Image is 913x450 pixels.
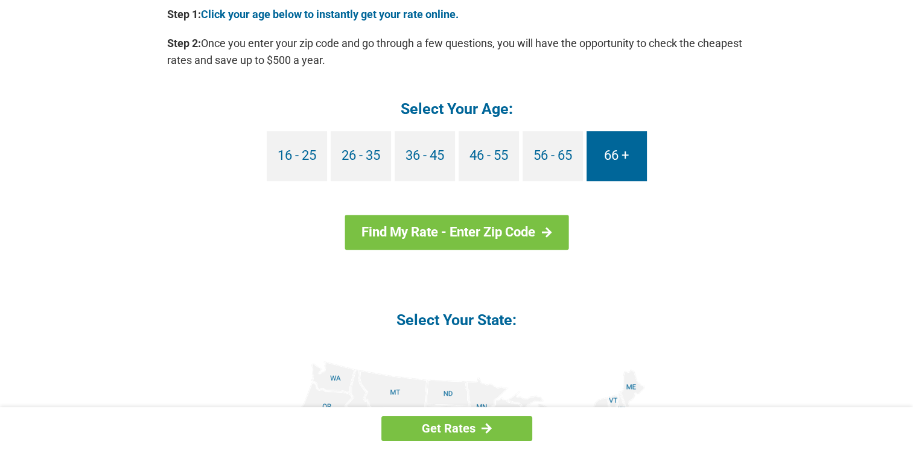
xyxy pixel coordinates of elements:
a: 36 - 45 [395,131,455,181]
h4: Select Your State: [167,310,746,330]
b: Step 2: [167,37,201,49]
a: 46 - 55 [459,131,519,181]
a: 16 - 25 [267,131,327,181]
h4: Select Your Age: [167,99,746,119]
a: Click your age below to instantly get your rate online. [201,8,459,21]
b: Step 1: [167,8,201,21]
a: 26 - 35 [331,131,391,181]
a: 56 - 65 [523,131,583,181]
a: 66 + [587,131,647,181]
p: Once you enter your zip code and go through a few questions, you will have the opportunity to che... [167,35,746,69]
a: Get Rates [381,416,532,441]
a: Find My Rate - Enter Zip Code [345,215,568,250]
